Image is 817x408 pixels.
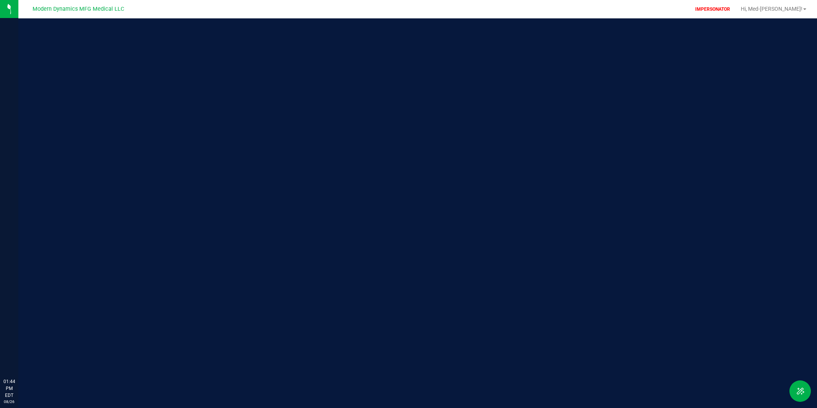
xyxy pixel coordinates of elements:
button: Toggle Menu [789,380,811,402]
span: Modern Dynamics MFG Medical LLC [33,6,124,12]
p: 08/26 [3,399,15,405]
p: 01:44 PM EDT [3,378,15,399]
span: Hi, Med-[PERSON_NAME]! [741,6,802,12]
p: IMPERSONATOR [692,6,733,13]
